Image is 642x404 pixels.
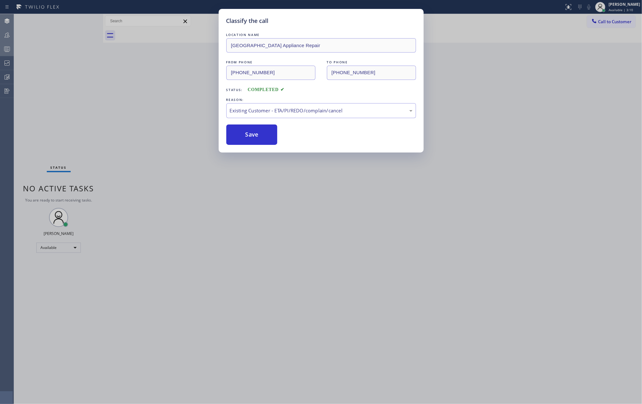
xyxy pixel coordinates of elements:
div: TO PHONE [327,59,416,66]
div: REASON: [226,96,416,103]
span: Status: [226,88,243,92]
input: To phone [327,66,416,80]
div: Existing Customer - ETA/PI/REDO/complain/cancel [230,107,413,114]
button: Save [226,124,278,145]
h5: Classify the call [226,17,269,25]
span: COMPLETED [248,87,285,92]
div: LOCATION NAME [226,32,416,38]
div: FROM PHONE [226,59,315,66]
input: From phone [226,66,315,80]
